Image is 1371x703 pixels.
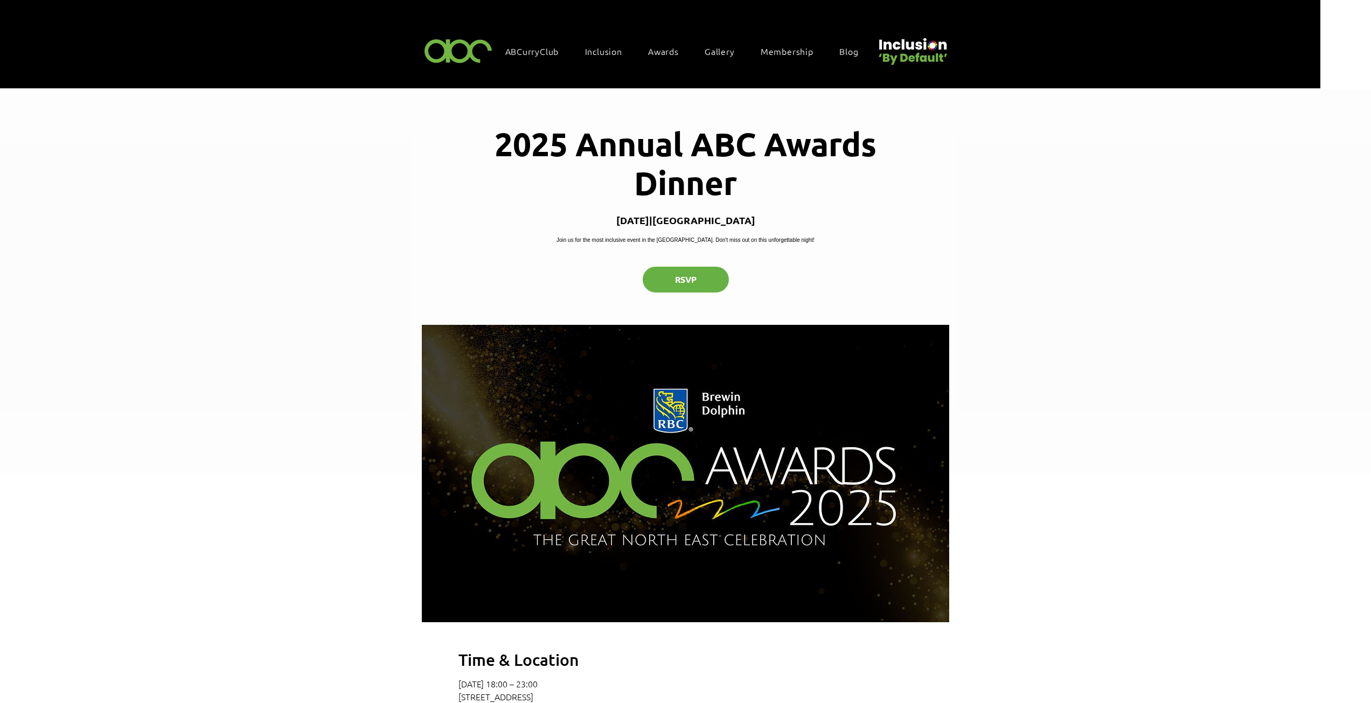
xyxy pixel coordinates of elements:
a: Gallery [699,40,751,62]
span: Membership [761,45,813,57]
h2: Time & Location [458,649,913,670]
div: Awards [643,40,695,62]
p: [STREET_ADDRESS] [458,691,913,702]
span: | [649,214,652,226]
span: Gallery [705,45,735,57]
span: ABCurryClub [505,45,559,57]
p: [GEOGRAPHIC_DATA] [652,214,755,226]
button: RSVP [643,267,729,293]
nav: Site [500,40,875,62]
p: [DATE] 18:00 – 23:00 [458,678,913,689]
img: 2025 Annual ABC Awards Dinner [422,325,949,622]
p: Join us for the most inclusive event in the [GEOGRAPHIC_DATA]. Don't miss out on this unforgettab... [556,236,815,244]
a: Membership [755,40,830,62]
img: ABC-Logo-Blank-Background-01-01-2.png [421,34,496,66]
span: Awards [648,45,679,57]
img: Untitled design (22).png [875,29,949,66]
p: [DATE] [616,214,649,226]
span: Blog [839,45,858,57]
h1: 2025 Annual ABC Awards Dinner [458,124,913,201]
span: Inclusion [585,45,622,57]
a: Blog [834,40,874,62]
a: ABCurryClub [500,40,575,62]
div: Inclusion [580,40,638,62]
